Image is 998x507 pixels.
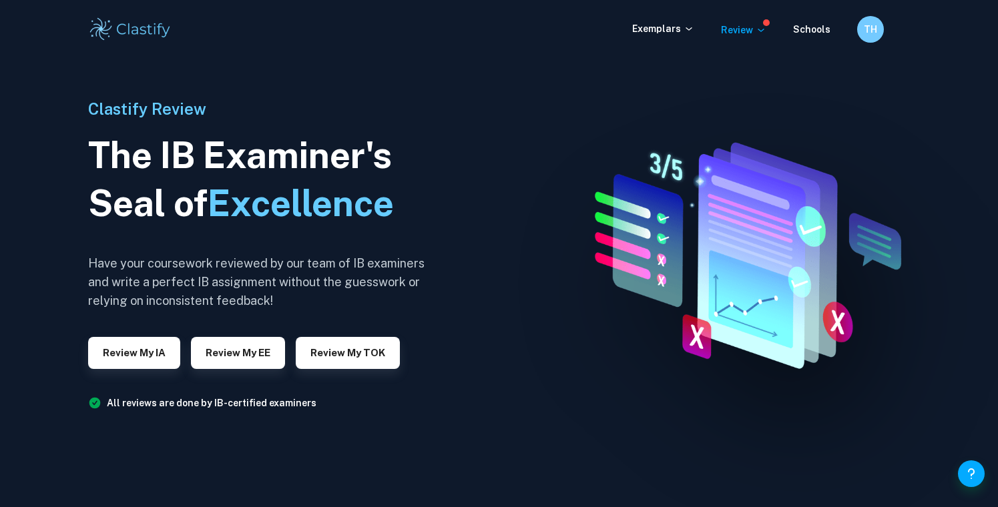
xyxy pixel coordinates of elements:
h1: The IB Examiner's Seal of [88,131,435,227]
button: Review my EE [191,337,285,369]
h6: Have your coursework reviewed by our team of IB examiners and write a perfect IB assignment witho... [88,254,435,310]
h6: Clastify Review [88,97,435,121]
a: All reviews are done by IB-certified examiners [107,398,316,408]
button: Review my TOK [296,337,400,369]
button: TH [857,16,884,43]
p: Review [721,23,766,37]
span: Excellence [208,182,394,224]
img: Clastify logo [88,16,173,43]
button: Help and Feedback [958,460,985,487]
button: Review my IA [88,337,180,369]
p: Exemplars [632,21,694,36]
img: IA Review hero [565,132,919,376]
h6: TH [862,22,878,37]
a: Schools [793,24,830,35]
